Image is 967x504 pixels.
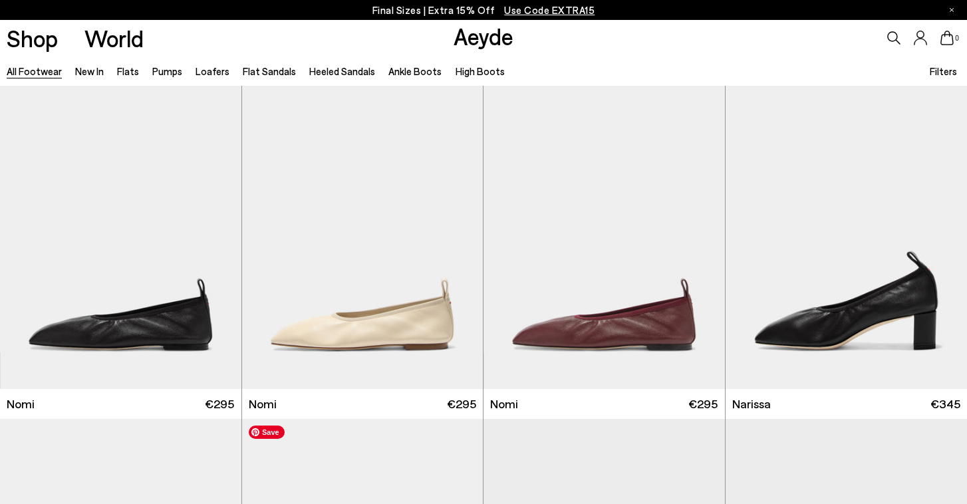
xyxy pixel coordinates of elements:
a: Heeled Sandals [309,65,375,77]
a: Ankle Boots [388,65,442,77]
span: Nomi [490,396,518,412]
img: Nomi Ruched Flats [242,86,484,389]
a: Flat Sandals [243,65,296,77]
span: Narissa [732,396,771,412]
span: Nomi [249,396,277,412]
span: Filters [930,65,957,77]
a: World [84,27,144,50]
a: Shop [7,27,58,50]
p: Final Sizes | Extra 15% Off [372,2,595,19]
span: Nomi [7,396,35,412]
a: 0 [940,31,954,45]
span: €295 [688,396,718,412]
a: Flats [117,65,139,77]
a: Nomi €295 [484,389,725,419]
span: Navigate to /collections/ss25-final-sizes [504,4,595,16]
span: €345 [930,396,960,412]
img: Nomi Ruched Flats [484,86,725,389]
a: New In [75,65,104,77]
a: Loafers [196,65,229,77]
span: Save [249,426,285,439]
a: High Boots [456,65,505,77]
span: €295 [205,396,234,412]
a: Nomi €295 [242,389,484,419]
a: Aeyde [454,22,513,50]
a: Pumps [152,65,182,77]
span: €295 [447,396,476,412]
span: 0 [954,35,960,42]
a: All Footwear [7,65,62,77]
